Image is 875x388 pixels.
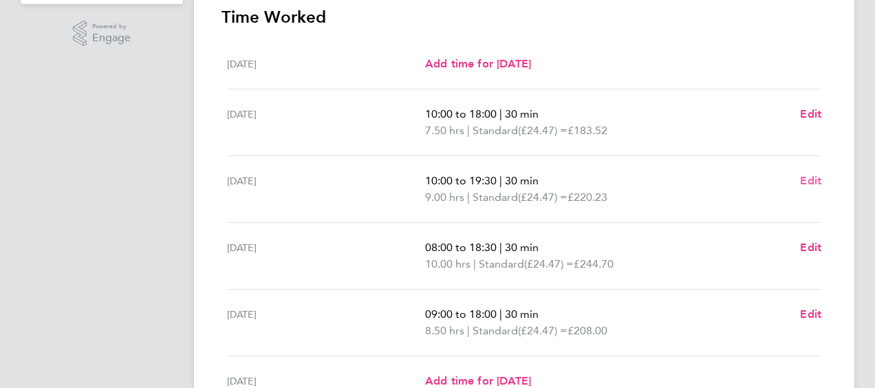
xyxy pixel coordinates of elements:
span: (£24.47) = [524,257,574,270]
span: | [499,308,502,321]
span: Edit [800,241,821,254]
div: [DATE] [227,306,425,339]
span: | [467,124,470,137]
span: 10.00 hrs [425,257,471,270]
span: 30 min [505,241,539,254]
span: | [499,174,502,187]
span: Add time for [DATE] [425,57,531,70]
a: Powered byEngage [73,21,131,47]
span: 10:00 to 19:30 [425,174,497,187]
span: | [467,324,470,337]
a: Edit [800,306,821,323]
a: Add time for [DATE] [425,56,531,72]
span: (£24.47) = [518,124,568,137]
span: Standard [473,189,518,206]
span: | [467,191,470,204]
span: 08:00 to 18:30 [425,241,497,254]
span: Powered by [92,21,131,32]
span: 8.50 hrs [425,324,464,337]
span: £220.23 [568,191,607,204]
span: (£24.47) = [518,324,568,337]
span: 09:00 to 18:00 [425,308,497,321]
a: Edit [800,239,821,256]
div: [DATE] [227,173,425,206]
span: | [499,241,502,254]
span: 7.50 hrs [425,124,464,137]
span: | [499,107,502,120]
span: | [473,257,476,270]
span: Standard [473,122,518,139]
span: 30 min [505,308,539,321]
span: (£24.47) = [518,191,568,204]
span: £208.00 [568,324,607,337]
span: 9.00 hrs [425,191,464,204]
span: 30 min [505,107,539,120]
div: [DATE] [227,239,425,272]
h3: Time Worked [222,6,827,28]
div: [DATE] [227,56,425,72]
div: [DATE] [227,106,425,139]
a: Edit [800,106,821,122]
span: 10:00 to 18:00 [425,107,497,120]
span: Standard [473,323,518,339]
span: Engage [92,32,131,44]
span: Add time for [DATE] [425,374,531,387]
span: Edit [800,174,821,187]
span: Edit [800,107,821,120]
span: Standard [479,256,524,272]
a: Edit [800,173,821,189]
span: Edit [800,308,821,321]
span: 30 min [505,174,539,187]
span: £244.70 [574,257,614,270]
span: £183.52 [568,124,607,137]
